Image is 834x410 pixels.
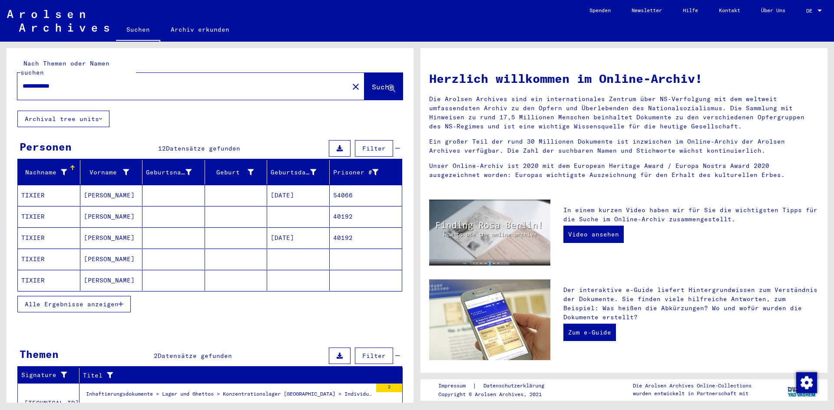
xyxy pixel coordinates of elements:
span: DE [806,8,816,14]
img: yv_logo.png [786,379,818,400]
a: Video ansehen [563,226,624,243]
div: Zustimmung ändern [796,372,817,393]
mat-cell: [PERSON_NAME] [80,206,143,227]
div: Nachname [21,165,80,179]
div: Themen [20,346,59,362]
a: Impressum [438,381,473,390]
img: eguide.jpg [429,279,550,360]
div: Inhaftierungsdokumente > Lager und Ghettos > Konzentrationslager [GEOGRAPHIC_DATA] > Individuelle... [86,390,372,402]
h1: Herzlich willkommen im Online-Archiv! [429,69,819,88]
mat-cell: TIXIER [18,206,80,227]
div: Personen [20,139,72,154]
mat-cell: [PERSON_NAME] [80,227,143,248]
mat-cell: TIXIER [18,270,80,291]
div: Geburtsname [146,168,192,177]
p: Copyright © Arolsen Archives, 2021 [438,390,555,398]
div: Geburtsdatum [271,165,329,179]
p: wurden entwickelt in Partnerschaft mit [633,390,751,397]
mat-cell: 40192 [330,227,402,248]
img: Zustimmung ändern [796,372,817,393]
img: Arolsen_neg.svg [7,10,109,32]
p: In einem kurzen Video haben wir für Sie die wichtigsten Tipps für die Suche im Online-Archiv zusa... [563,206,819,224]
div: Geburt‏ [208,165,267,179]
mat-cell: [DATE] [267,227,330,248]
p: Die Arolsen Archives sind ein internationales Zentrum über NS-Verfolgung mit dem weltweit umfasse... [429,95,819,131]
mat-header-cell: Prisoner # [330,160,402,184]
mat-header-cell: Nachname [18,160,80,184]
div: Prisoner # [333,168,379,177]
p: Unser Online-Archiv ist 2020 mit dem European Heritage Award / Europa Nostra Award 2020 ausgezeic... [429,161,819,180]
span: 2 [154,352,158,360]
mat-cell: 54066 [330,185,402,206]
span: Alle Ergebnisse anzeigen [25,300,119,308]
mat-cell: TIXIER [18,185,80,206]
mat-cell: TIXIER [18,227,80,248]
a: Datenschutzerklärung [477,381,555,390]
p: Die Arolsen Archives Online-Collections [633,382,751,390]
mat-cell: 40192 [330,206,402,227]
div: Titel [83,371,381,380]
a: Suchen [116,19,160,42]
span: 12 [158,144,166,152]
mat-icon: close [351,82,361,92]
div: Geburtsdatum [271,168,316,177]
div: Nachname [21,168,67,177]
mat-label: Nach Themen oder Namen suchen [20,59,109,76]
mat-cell: [PERSON_NAME] [80,270,143,291]
span: Filter [362,352,386,360]
span: Filter [362,144,386,152]
div: Vorname [84,168,129,177]
mat-cell: TIXIER [18,249,80,269]
button: Clear [347,78,364,95]
a: Zum e-Guide [563,324,616,341]
mat-header-cell: Vorname [80,160,143,184]
span: Datensätze gefunden [166,144,240,152]
div: Signature [21,371,68,380]
mat-cell: [DATE] [267,185,330,206]
mat-cell: [PERSON_NAME] [80,249,143,269]
div: Signature [21,368,79,382]
mat-header-cell: Geburt‏ [205,160,268,184]
button: Suche [364,73,403,100]
div: 2 [376,384,402,392]
button: Filter [355,140,393,157]
button: Alle Ergebnisse anzeigen [17,296,131,312]
p: Der interaktive e-Guide liefert Hintergrundwissen zum Verständnis der Dokumente. Sie finden viele... [563,285,819,322]
div: Titel [83,368,392,382]
button: Filter [355,348,393,364]
span: Suche [372,82,394,91]
div: Geburt‏ [208,168,254,177]
a: Archiv erkunden [160,19,240,40]
mat-header-cell: Geburtsdatum [267,160,330,184]
button: Archival tree units [17,111,109,127]
div: Geburtsname [146,165,205,179]
p: Ein großer Teil der rund 30 Millionen Dokumente ist inzwischen im Online-Archiv der Arolsen Archi... [429,137,819,155]
mat-header-cell: Geburtsname [142,160,205,184]
div: Vorname [84,165,142,179]
img: video.jpg [429,200,550,266]
div: | [438,381,555,390]
mat-cell: [PERSON_NAME] [80,185,143,206]
span: Datensätze gefunden [158,352,232,360]
div: Prisoner # [333,165,392,179]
